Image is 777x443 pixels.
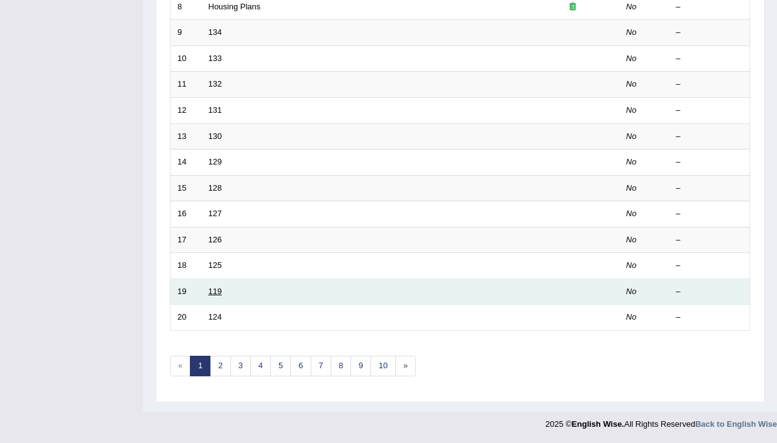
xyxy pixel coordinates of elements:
em: No [626,131,637,141]
a: 126 [209,235,222,244]
a: 9 [351,356,371,376]
td: 14 [171,150,202,176]
div: – [676,208,743,220]
div: – [676,260,743,272]
div: – [676,234,743,246]
td: 9 [171,20,202,46]
a: 128 [209,183,222,193]
a: 127 [209,209,222,218]
div: – [676,79,743,90]
td: 12 [171,97,202,123]
td: 20 [171,305,202,331]
em: No [626,235,637,244]
em: No [626,183,637,193]
td: 13 [171,123,202,150]
em: No [626,27,637,37]
div: – [676,1,743,13]
td: 19 [171,279,202,305]
em: No [626,287,637,296]
em: No [626,260,637,270]
div: – [676,105,743,117]
td: 11 [171,72,202,98]
a: 2 [210,356,230,376]
a: 3 [230,356,251,376]
em: No [626,157,637,166]
span: « [170,356,191,376]
a: 131 [209,105,222,115]
td: 15 [171,175,202,201]
div: – [676,156,743,168]
a: 10 [370,356,395,376]
td: 10 [171,45,202,72]
div: – [676,53,743,65]
div: – [676,27,743,39]
a: 8 [331,356,351,376]
td: 16 [171,201,202,227]
a: 132 [209,79,222,88]
div: 2025 © All Rights Reserved [545,412,777,430]
a: 4 [250,356,271,376]
div: Exam occurring question [533,1,613,13]
a: Housing Plans [209,2,261,11]
em: No [626,54,637,63]
em: No [626,79,637,88]
a: 133 [209,54,222,63]
a: 7 [311,356,331,376]
a: 119 [209,287,222,296]
div: – [676,312,743,323]
td: 18 [171,253,202,279]
td: 17 [171,227,202,253]
a: 129 [209,157,222,166]
a: 124 [209,312,222,322]
a: » [395,356,416,376]
div: – [676,131,743,143]
a: Back to English Wise [695,419,777,429]
a: 125 [209,260,222,270]
div: – [676,286,743,298]
a: 6 [290,356,311,376]
em: No [626,105,637,115]
em: No [626,2,637,11]
em: No [626,209,637,218]
a: 134 [209,27,222,37]
div: – [676,183,743,194]
strong: English Wise. [572,419,624,429]
a: 5 [270,356,291,376]
a: 1 [190,356,210,376]
a: 130 [209,131,222,141]
em: No [626,312,637,322]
